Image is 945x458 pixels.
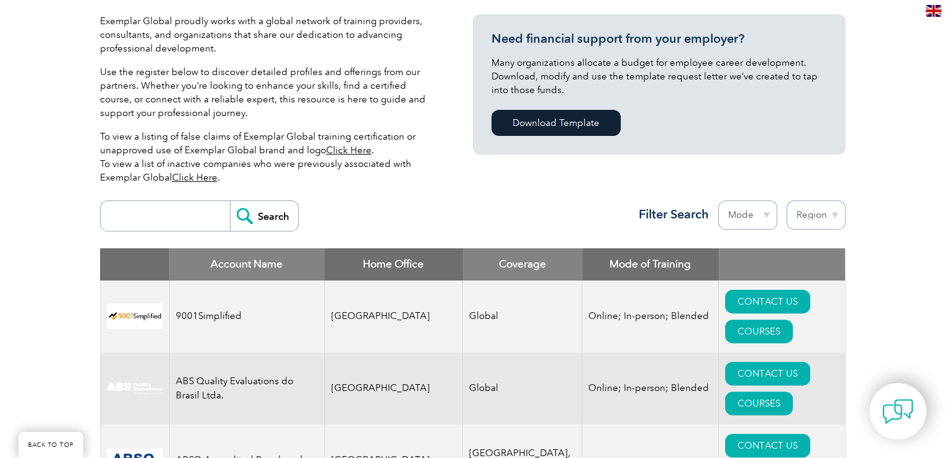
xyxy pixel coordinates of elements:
a: CONTACT US [725,362,810,385]
p: Use the register below to discover detailed profiles and offerings from our partners. Whether you... [100,65,436,120]
a: BACK TO TOP [19,432,83,458]
h3: Filter Search [631,207,709,222]
th: : activate to sort column ascending [719,248,845,281]
a: CONTACT US [725,434,810,457]
p: Exemplar Global proudly works with a global network of training providers, consultants, and organ... [100,14,436,55]
td: [GEOGRAPHIC_DATA] [324,352,463,424]
th: Coverage: activate to sort column ascending [463,248,582,281]
td: [GEOGRAPHIC_DATA] [324,281,463,352]
a: Download Template [491,110,621,136]
img: en [926,5,941,17]
a: CONTACT US [725,290,810,313]
td: Online; In-person; Blended [582,352,719,424]
img: 37c9c059-616f-eb11-a812-002248153038-logo.png [107,303,163,329]
a: COURSES [725,392,793,415]
th: Account Name: activate to sort column descending [169,248,324,281]
th: Home Office: activate to sort column ascending [324,248,463,281]
td: 9001Simplified [169,281,324,352]
td: ABS Quality Evaluations do Brasil Ltda. [169,352,324,424]
a: Click Here [326,145,372,156]
img: c92924ac-d9bc-ea11-a814-000d3a79823d-logo.jpg [107,382,163,395]
h3: Need financial support from your employer? [491,31,827,47]
td: Global [463,281,582,352]
img: contact-chat.png [882,396,913,427]
a: COURSES [725,320,793,343]
input: Search [230,201,298,231]
td: Online; In-person; Blended [582,281,719,352]
td: Global [463,352,582,424]
th: Mode of Training: activate to sort column ascending [582,248,719,281]
p: Many organizations allocate a budget for employee career development. Download, modify and use th... [491,56,827,97]
a: Click Here [172,172,217,183]
p: To view a listing of false claims of Exemplar Global training certification or unapproved use of ... [100,130,436,184]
